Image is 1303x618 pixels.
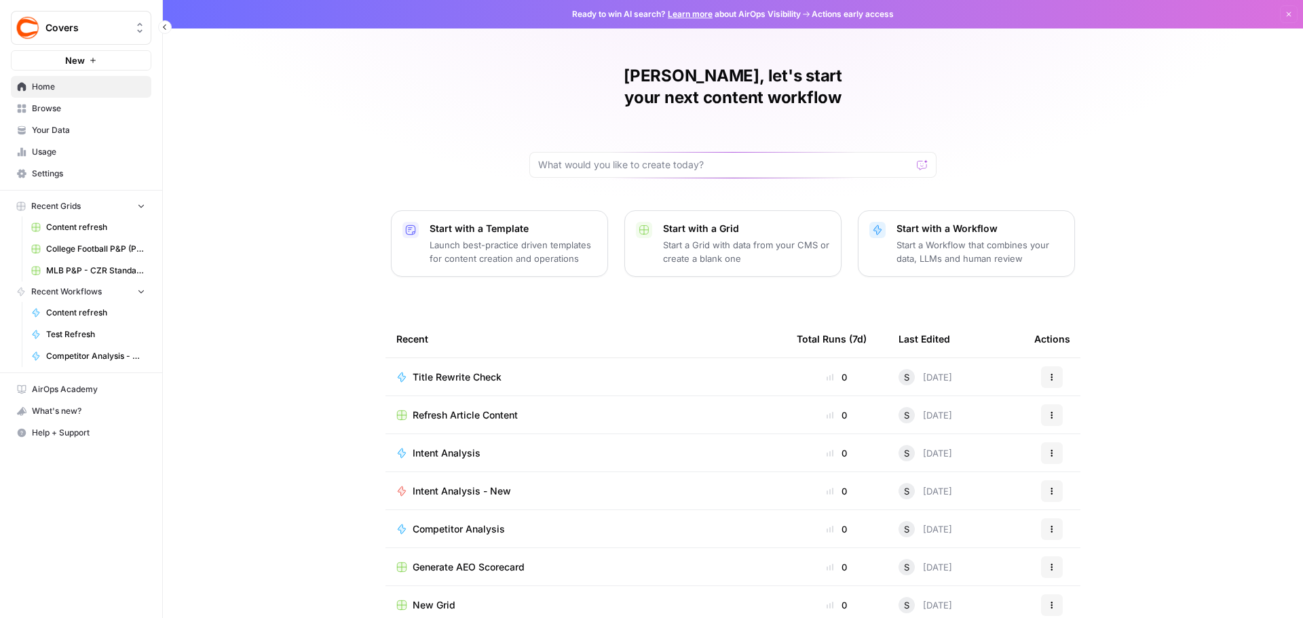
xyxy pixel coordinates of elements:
div: [DATE] [899,407,952,423]
a: Usage [11,141,151,163]
span: Intent Analysis - New [413,484,511,498]
button: Start with a TemplateLaunch best-practice driven templates for content creation and operations [391,210,608,277]
p: Start with a Template [430,222,597,235]
div: [DATE] [899,369,952,385]
span: Content refresh [46,221,145,233]
a: Refresh Article Content [396,408,775,422]
button: Start with a GridStart a Grid with data from your CMS or create a blank one [624,210,842,277]
div: [DATE] [899,559,952,575]
button: What's new? [11,400,151,422]
button: Recent Grids [11,196,151,216]
a: Generate AEO Scorecard [396,560,775,574]
span: College Football P&P (Production) Grid (1) [46,243,145,255]
a: Browse [11,98,151,119]
span: Covers [45,21,128,35]
span: Competitor Analysis - URL Specific [46,350,145,362]
span: S [904,560,909,574]
a: College Football P&P (Production) Grid (1) [25,238,151,260]
span: Browse [32,102,145,115]
span: MLB P&P - CZR Standard (Production) Grid (5) [46,265,145,277]
div: What's new? [12,401,151,421]
span: Refresh Article Content [413,408,518,422]
span: Home [32,81,145,93]
input: What would you like to create today? [538,158,911,172]
span: Your Data [32,124,145,136]
span: New Grid [413,598,455,612]
div: 0 [797,408,877,422]
a: Settings [11,163,151,185]
button: Workspace: Covers [11,11,151,45]
div: 0 [797,484,877,498]
div: [DATE] [899,597,952,613]
p: Start with a Workflow [896,222,1063,235]
a: MLB P&P - CZR Standard (Production) Grid (5) [25,260,151,282]
span: Content refresh [46,307,145,319]
span: S [904,522,909,536]
div: [DATE] [899,521,952,537]
div: 0 [797,370,877,384]
div: 0 [797,560,877,574]
span: Actions early access [812,8,894,20]
span: S [904,408,909,422]
span: Recent Workflows [31,286,102,298]
a: Home [11,76,151,98]
a: Content refresh [25,302,151,324]
span: S [904,484,909,498]
span: S [904,598,909,612]
a: Competitor Analysis [396,522,775,536]
span: Settings [32,168,145,180]
p: Start with a Grid [663,222,830,235]
span: Competitor Analysis [413,522,505,536]
a: Intent Analysis [396,446,775,460]
span: S [904,446,909,460]
a: Intent Analysis - New [396,484,775,498]
button: Start with a WorkflowStart a Workflow that combines your data, LLMs and human review [858,210,1075,277]
a: Title Rewrite Check [396,370,775,384]
div: Recent [396,320,775,358]
a: Competitor Analysis - URL Specific [25,345,151,367]
img: Covers Logo [16,16,40,40]
div: 0 [797,446,877,460]
span: S [904,370,909,384]
button: Help + Support [11,422,151,444]
span: Recent Grids [31,200,81,212]
div: [DATE] [899,483,952,499]
a: Content refresh [25,216,151,238]
span: Usage [32,146,145,158]
span: Generate AEO Scorecard [413,560,525,574]
a: Your Data [11,119,151,141]
a: Learn more [668,9,713,19]
p: Launch best-practice driven templates for content creation and operations [430,238,597,265]
div: 0 [797,598,877,612]
span: AirOps Academy [32,383,145,395]
span: Test Refresh [46,328,145,341]
p: Start a Grid with data from your CMS or create a blank one [663,238,830,265]
span: Title Rewrite Check [413,370,502,384]
div: [DATE] [899,445,952,461]
span: Intent Analysis [413,446,480,460]
a: New Grid [396,598,775,612]
span: Help + Support [32,427,145,439]
span: Ready to win AI search? about AirOps Visibility [572,8,801,20]
button: New [11,50,151,71]
a: Test Refresh [25,324,151,345]
a: AirOps Academy [11,379,151,400]
div: 0 [797,522,877,536]
h1: [PERSON_NAME], let's start your next content workflow [529,65,937,109]
p: Start a Workflow that combines your data, LLMs and human review [896,238,1063,265]
span: New [65,54,85,67]
div: Total Runs (7d) [797,320,867,358]
button: Recent Workflows [11,282,151,302]
div: Actions [1034,320,1070,358]
div: Last Edited [899,320,950,358]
